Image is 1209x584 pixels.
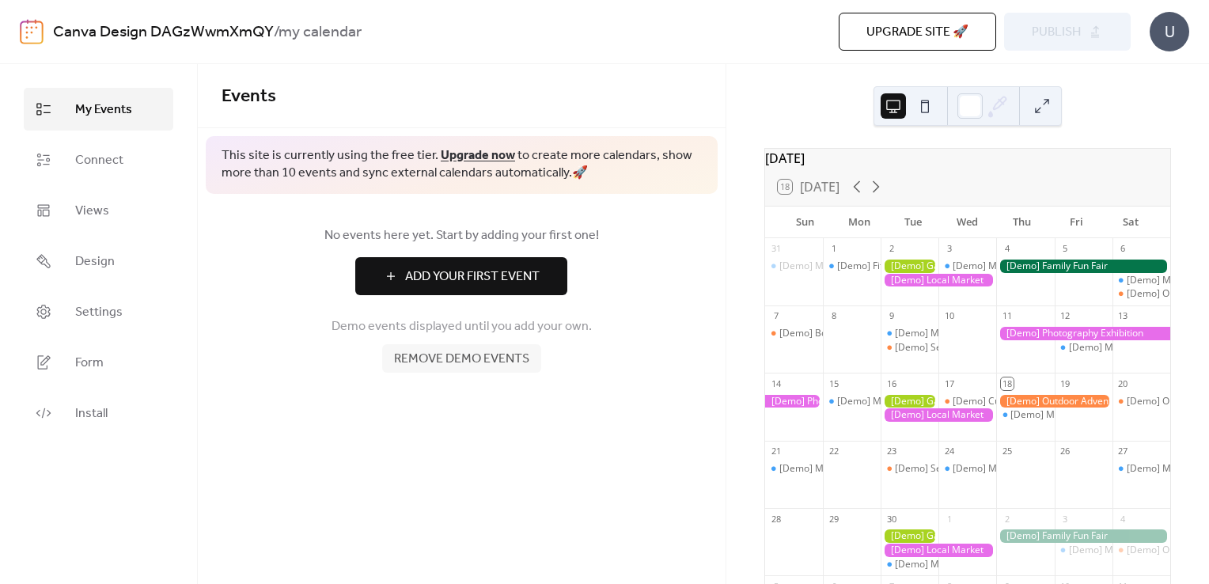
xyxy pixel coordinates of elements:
[779,260,900,273] div: [Demo] Morning Yoga Bliss
[885,446,897,457] div: 23
[222,257,702,295] a: Add Your First Event
[828,243,839,255] div: 1
[1059,513,1071,525] div: 3
[382,344,541,373] button: Remove demo events
[1112,544,1170,557] div: [Demo] Open Mic Night
[823,395,881,408] div: [Demo] Morning Yoga Bliss
[1055,341,1112,355] div: [Demo] Morning Yoga Bliss
[770,377,782,389] div: 14
[1001,377,1013,389] div: 18
[895,462,1014,476] div: [Demo] Seniors' Social Tea
[222,79,276,114] span: Events
[828,310,839,322] div: 8
[274,17,279,47] b: /
[832,207,886,238] div: Mon
[24,240,173,283] a: Design
[770,310,782,322] div: 7
[1103,207,1158,238] div: Sat
[1049,207,1104,238] div: Fri
[886,207,941,238] div: Tue
[1112,462,1170,476] div: [Demo] Morning Yoga Bliss
[943,243,955,255] div: 3
[20,19,44,44] img: logo
[770,446,782,457] div: 21
[881,327,938,340] div: [Demo] Morning Yoga Bliss
[75,202,109,221] span: Views
[996,260,1169,273] div: [Demo] Family Fun Fair
[943,446,955,457] div: 24
[881,341,938,355] div: [Demo] Seniors' Social Tea
[881,395,938,408] div: [Demo] Gardening Workshop
[1117,243,1129,255] div: 6
[1059,243,1071,255] div: 5
[75,252,115,271] span: Design
[1055,544,1112,557] div: [Demo] Morning Yoga Bliss
[1117,446,1129,457] div: 27
[943,513,955,525] div: 1
[1150,12,1189,51] div: U
[828,446,839,457] div: 22
[895,341,1014,355] div: [Demo] Seniors' Social Tea
[394,350,529,369] span: Remove demo events
[881,529,938,543] div: [Demo] Gardening Workshop
[1112,274,1170,287] div: [Demo] Morning Yoga Bliss
[24,189,173,232] a: Views
[1117,310,1129,322] div: 13
[24,290,173,333] a: Settings
[938,462,996,476] div: [Demo] Morning Yoga Bliss
[332,317,592,336] span: Demo events displayed until you add your own.
[770,243,782,255] div: 31
[765,327,823,340] div: [Demo] Book Club Gathering
[1112,287,1170,301] div: [Demo] Open Mic Night
[895,558,1015,571] div: [Demo] Morning Yoga Bliss
[953,462,1073,476] div: [Demo] Morning Yoga Bliss
[895,327,1015,340] div: [Demo] Morning Yoga Bliss
[75,100,132,119] span: My Events
[885,377,897,389] div: 16
[1069,544,1189,557] div: [Demo] Morning Yoga Bliss
[881,544,996,557] div: [Demo] Local Market
[53,17,274,47] a: Canva Design DAGzWwmXmQY
[222,226,702,245] span: No events here yet. Start by adding your first one!
[885,513,897,525] div: 30
[885,243,897,255] div: 2
[1117,513,1129,525] div: 4
[828,377,839,389] div: 15
[778,207,832,238] div: Sun
[765,462,823,476] div: [Demo] Morning Yoga Bliss
[1010,408,1131,422] div: [Demo] Morning Yoga Bliss
[938,260,996,273] div: [Demo] Morning Yoga Bliss
[441,143,515,168] a: Upgrade now
[770,513,782,525] div: 28
[765,395,823,408] div: [Demo] Photography Exhibition
[1001,310,1013,322] div: 11
[823,260,881,273] div: [Demo] Fitness Bootcamp
[24,138,173,181] a: Connect
[996,529,1169,543] div: [Demo] Family Fun Fair
[943,377,955,389] div: 17
[24,392,173,434] a: Install
[75,404,108,423] span: Install
[1059,377,1071,389] div: 19
[1001,243,1013,255] div: 4
[1059,310,1071,322] div: 12
[941,207,995,238] div: Wed
[765,260,823,273] div: [Demo] Morning Yoga Bliss
[75,303,123,322] span: Settings
[1001,513,1013,525] div: 2
[355,257,567,295] button: Add Your First Event
[885,310,897,322] div: 9
[837,395,957,408] div: [Demo] Morning Yoga Bliss
[828,513,839,525] div: 29
[1059,446,1071,457] div: 26
[881,408,996,422] div: [Demo] Local Market
[881,260,938,273] div: [Demo] Gardening Workshop
[1112,395,1170,408] div: [Demo] Open Mic Night
[1001,446,1013,457] div: 25
[953,395,1089,408] div: [Demo] Culinary Cooking Class
[996,395,1112,408] div: [Demo] Outdoor Adventure Day
[837,260,951,273] div: [Demo] Fitness Bootcamp
[881,462,938,476] div: [Demo] Seniors' Social Tea
[943,310,955,322] div: 10
[866,23,968,42] span: Upgrade site 🚀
